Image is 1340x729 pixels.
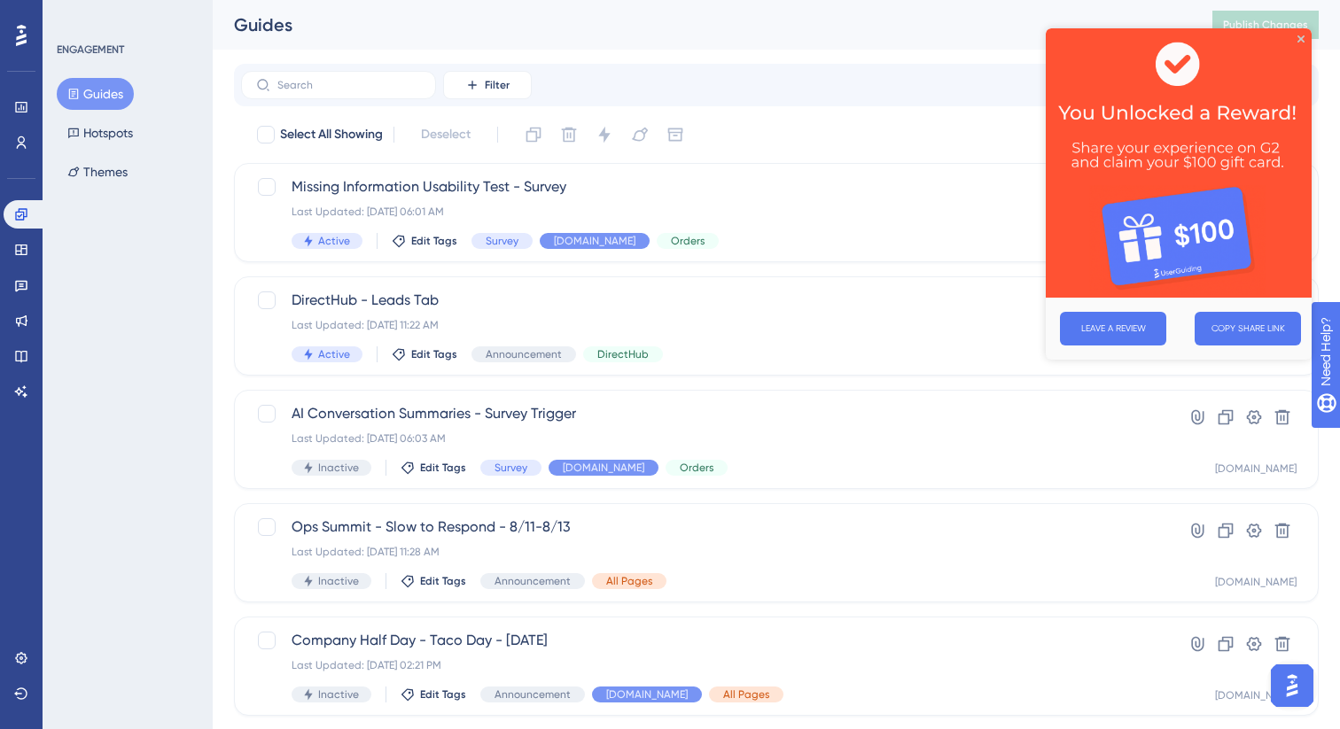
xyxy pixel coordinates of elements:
[606,687,688,702] span: [DOMAIN_NAME]
[292,176,1119,198] span: Missing Information Usability Test - Survey
[292,545,1119,559] div: Last Updated: [DATE] 11:28 AM
[42,4,111,26] span: Need Help?
[14,283,121,317] button: LEAVE A REVIEW
[443,71,532,99] button: Filter
[401,574,466,588] button: Edit Tags
[1215,575,1297,589] div: [DOMAIN_NAME]
[486,234,518,248] span: Survey
[495,461,527,475] span: Survey
[411,234,457,248] span: Edit Tags
[57,156,138,188] button: Themes
[421,124,471,145] span: Deselect
[486,347,562,361] span: Announcement
[485,78,510,92] span: Filter
[1223,18,1308,32] span: Publish Changes
[405,119,487,151] button: Deselect
[318,234,350,248] span: Active
[401,687,466,702] button: Edit Tags
[671,234,705,248] span: Orders
[292,516,1119,538] span: Ops Summit - Slow to Respond - 8/11-8/13
[563,461,644,475] span: [DOMAIN_NAME]
[680,461,713,475] span: Orders
[1215,461,1297,476] div: [DOMAIN_NAME]
[57,78,134,110] button: Guides
[554,234,635,248] span: [DOMAIN_NAME]
[292,318,1119,332] div: Last Updated: [DATE] 11:22 AM
[292,630,1119,651] span: Company Half Day - Taco Day - [DATE]
[292,205,1119,219] div: Last Updated: [DATE] 06:01 AM
[401,461,466,475] button: Edit Tags
[392,234,457,248] button: Edit Tags
[318,347,350,361] span: Active
[392,347,457,361] button: Edit Tags
[292,431,1119,446] div: Last Updated: [DATE] 06:03 AM
[277,79,421,91] input: Search
[149,283,255,317] button: COPY SHARE LINK
[318,461,359,475] span: Inactive
[723,687,769,702] span: All Pages
[292,403,1119,424] span: AI Conversation Summaries - Survey Trigger
[280,124,383,145] span: Select All Showing
[495,687,571,702] span: Announcement
[1215,688,1297,702] div: [DOMAIN_NAME]
[495,574,571,588] span: Announcement
[420,574,466,588] span: Edit Tags
[411,347,457,361] span: Edit Tags
[318,687,359,702] span: Inactive
[606,574,652,588] span: All Pages
[57,117,144,149] button: Hotspots
[597,347,649,361] span: DirectHub
[420,461,466,475] span: Edit Tags
[318,574,359,588] span: Inactive
[1212,11,1319,39] button: Publish Changes
[234,12,1168,37] div: Guides
[57,43,124,57] div: ENGAGEMENT
[1266,659,1319,712] iframe: UserGuiding AI Assistant Launcher
[420,687,466,702] span: Edit Tags
[292,658,1119,672] div: Last Updated: [DATE] 02:21 PM
[292,290,1119,311] span: DirectHub - Leads Tab
[252,7,259,14] div: Close Preview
